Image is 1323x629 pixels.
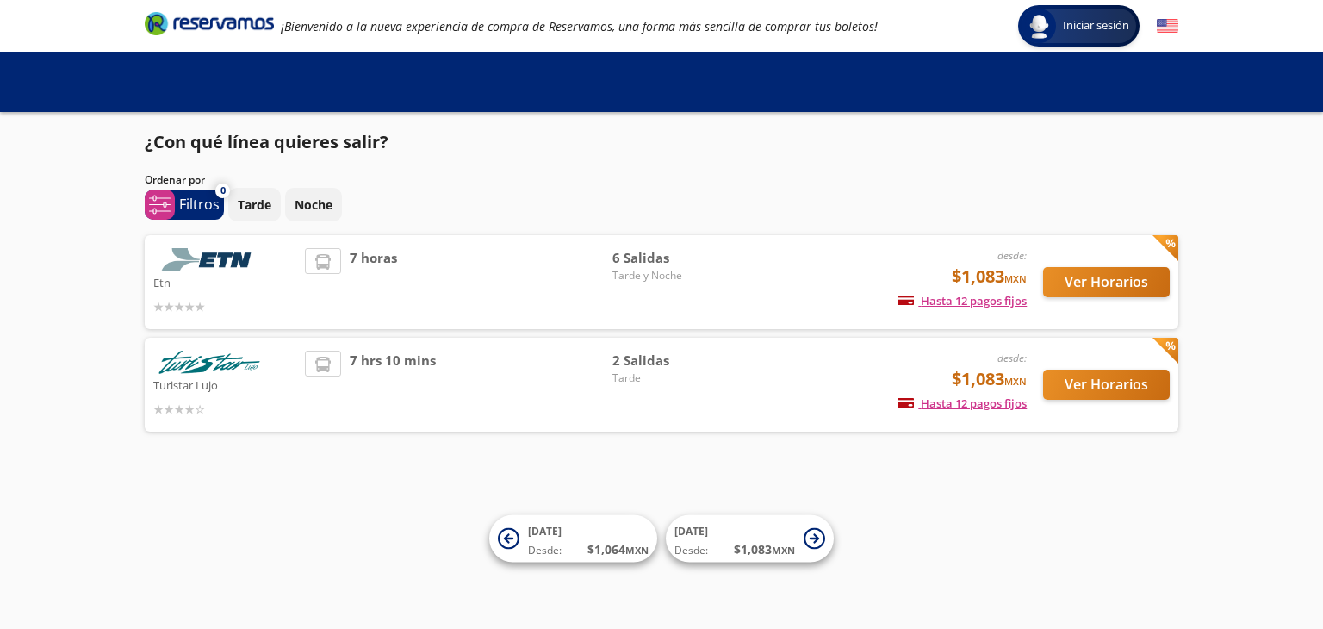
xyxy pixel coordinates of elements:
[612,351,733,371] span: 2 Salidas
[612,371,733,386] span: Tarde
[674,524,708,539] span: [DATE]
[612,268,733,283] span: Tarde y Noche
[1157,16,1178,37] button: English
[997,351,1027,365] em: desde:
[153,271,296,292] p: Etn
[220,184,226,198] span: 0
[145,10,274,41] a: Brand Logo
[898,395,1027,411] span: Hasta 12 pagos fijos
[952,366,1027,392] span: $1,083
[179,194,220,215] p: Filtros
[489,515,657,563] button: [DATE]Desde:$1,064MXN
[528,524,562,539] span: [DATE]
[228,188,281,221] button: Tarde
[295,196,332,214] p: Noche
[350,351,436,419] span: 7 hrs 10 mins
[898,293,1027,308] span: Hasta 12 pagos fijos
[145,190,224,220] button: 0Filtros
[772,544,795,557] small: MXN
[281,18,878,34] em: ¡Bienvenido a la nueva experiencia de compra de Reservamos, una forma más sencilla de comprar tus...
[1043,267,1170,297] button: Ver Horarios
[1004,272,1027,285] small: MXN
[952,264,1027,290] span: $1,083
[285,188,342,221] button: Noche
[145,10,274,36] i: Brand Logo
[153,248,265,271] img: Etn
[238,196,271,214] p: Tarde
[612,248,733,268] span: 6 Salidas
[153,374,296,395] p: Turistar Lujo
[674,543,708,558] span: Desde:
[1056,17,1136,34] span: Iniciar sesión
[625,544,649,557] small: MXN
[666,515,834,563] button: [DATE]Desde:$1,083MXN
[350,248,397,316] span: 7 horas
[587,540,649,558] span: $ 1,064
[528,543,562,558] span: Desde:
[145,129,388,155] p: ¿Con qué línea quieres salir?
[997,248,1027,263] em: desde:
[1043,370,1170,400] button: Ver Horarios
[1004,375,1027,388] small: MXN
[153,351,265,374] img: Turistar Lujo
[734,540,795,558] span: $ 1,083
[145,172,205,188] p: Ordenar por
